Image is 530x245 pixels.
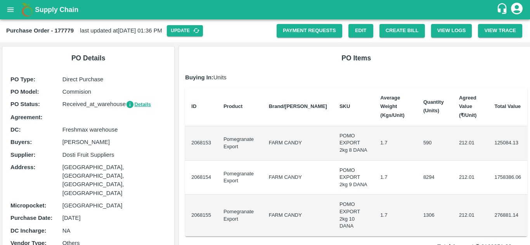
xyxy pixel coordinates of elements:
b: Quantity (Units) [423,99,444,113]
td: 1.7 [374,195,417,236]
b: Agreement: [10,114,42,120]
td: 212.01 [453,126,488,161]
p: Commision [62,87,166,96]
b: DC : [10,127,21,133]
b: ID [191,103,196,109]
button: Update [167,25,203,36]
td: 1.7 [374,126,417,161]
td: 125084.13 [488,126,527,161]
p: Dosti Fruit Suppliers [62,151,166,159]
a: Supply Chain [35,4,496,15]
b: Buying In: [185,74,213,81]
b: SKU [339,103,350,109]
p: [DATE] [62,214,166,222]
button: open drawer [2,1,19,19]
td: 1758386.06 [488,161,527,195]
p: NA [62,226,166,235]
b: Buyers : [10,139,32,145]
td: 8294 [417,161,453,195]
p: Units [185,73,527,82]
td: 2068153 [185,126,217,161]
td: POMO EXPORT 2kg 8 DANA [333,126,374,161]
b: Total Value [494,103,521,109]
td: Pomegranate Export [217,126,263,161]
div: last updated at [DATE] 01:36 PM [6,25,277,36]
td: 590 [417,126,453,161]
b: Product [223,103,242,109]
td: 1306 [417,195,453,236]
div: account of current user [510,2,524,18]
b: Address : [10,164,35,170]
b: Micropocket : [10,202,46,209]
td: 276881.14 [488,195,527,236]
button: Details [126,100,151,109]
b: Purchase Date : [10,215,52,221]
b: PO Status : [10,101,40,107]
h6: PO Items [185,53,527,63]
b: DC Incharge : [10,228,46,234]
a: Edit [348,24,373,38]
td: 1.7 [374,161,417,195]
td: FARM CANDY [263,126,333,161]
img: logo [19,2,35,17]
td: FARM CANDY [263,195,333,236]
p: Received_at_warehouse [62,100,166,109]
button: Create Bill [379,24,425,38]
td: Pomegranate Export [217,195,263,236]
b: Purchase Order - 177779 [6,27,74,34]
p: Freshmax warehouse [62,125,166,134]
p: [GEOGRAPHIC_DATA], [GEOGRAPHIC_DATA], [GEOGRAPHIC_DATA], [GEOGRAPHIC_DATA] [62,163,166,197]
p: [GEOGRAPHIC_DATA] [62,201,166,210]
b: Supply Chain [35,6,78,14]
td: POMO EXPORT 2kg 10 DANA [333,195,374,236]
a: Payment Requests [277,24,342,38]
td: 212.01 [453,195,488,236]
b: Agreed Value (₹/Unit) [459,95,477,118]
b: PO Type : [10,76,35,82]
p: [PERSON_NAME] [62,138,166,146]
b: Brand/[PERSON_NAME] [269,103,327,109]
b: Average Weight (Kgs/Unit) [380,95,404,118]
td: Pomegranate Export [217,161,263,195]
button: View Logs [431,24,472,38]
td: 2068154 [185,161,217,195]
b: Supplier : [10,152,35,158]
h6: PO Details [9,53,168,63]
b: PO Model : [10,89,39,95]
td: 212.01 [453,161,488,195]
td: 2068155 [185,195,217,236]
td: POMO EXPORT 2kg 9 DANA [333,161,374,195]
button: View Trace [478,24,522,38]
p: Direct Purchase [62,75,166,84]
div: customer-support [496,3,510,17]
td: FARM CANDY [263,161,333,195]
